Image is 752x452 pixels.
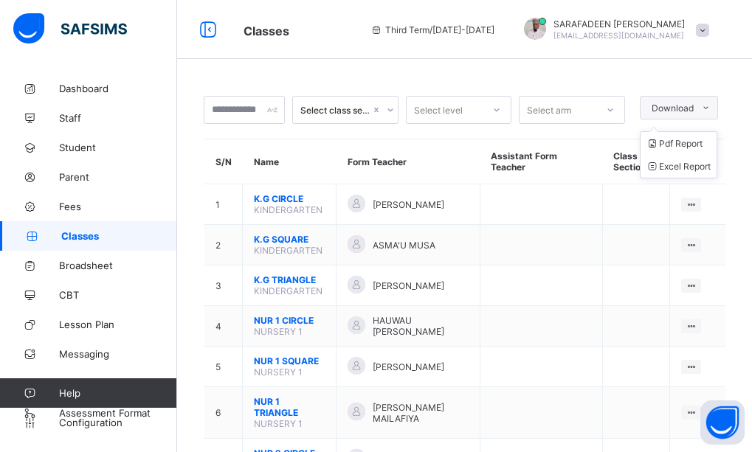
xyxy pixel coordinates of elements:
[61,230,177,242] span: Classes
[414,96,463,124] div: Select level
[204,306,243,347] td: 4
[553,31,684,40] span: [EMAIL_ADDRESS][DOMAIN_NAME]
[204,265,243,306] td: 3
[373,240,435,251] span: ASMA'U MUSA
[254,315,325,326] span: NUR 1 CIRCLE
[509,18,717,42] div: SARAFADEENIBRAHIM
[641,132,717,155] li: dropdown-list-item-null-0
[59,142,177,153] span: Student
[243,139,337,184] th: Name
[254,193,325,204] span: K.G CIRCLE
[527,96,571,124] div: Select arm
[553,18,685,29] span: SARAFADEEN [PERSON_NAME]
[480,139,602,184] th: Assistant Form Teacher
[204,347,243,387] td: 5
[641,155,717,178] li: dropdown-list-item-null-1
[373,402,468,424] span: [PERSON_NAME] MAILAFIYA
[59,348,177,360] span: Messaging
[59,171,177,183] span: Parent
[254,326,303,337] span: NURSERY 1
[373,361,444,372] span: [PERSON_NAME]
[700,400,745,445] button: Open asap
[254,418,303,429] span: NURSERY 1
[59,260,177,271] span: Broadsheet
[59,319,177,330] span: Lesson Plan
[254,285,322,296] span: KINDERGARTEN
[204,225,243,265] td: 2
[254,274,325,285] span: K.G TRIANGLE
[373,280,444,291] span: [PERSON_NAME]
[59,112,177,124] span: Staff
[254,245,322,256] span: KINDERGARTEN
[254,396,325,418] span: NUR 1 TRIANGLE
[204,184,243,225] td: 1
[13,13,127,44] img: safsims
[204,387,243,439] td: 6
[254,366,303,378] span: NURSERY 1
[254,204,322,215] span: KINDERGARTEN
[254,355,325,366] span: NUR 1 SQUARE
[300,105,371,116] div: Select class section
[652,102,694,114] span: Download
[373,315,468,337] span: HAUWAU [PERSON_NAME]
[204,139,243,184] th: S/N
[59,83,177,94] span: Dashboard
[244,24,289,38] span: Classes
[59,201,177,212] span: Fees
[59,387,176,399] span: Help
[59,417,176,428] span: Configuration
[337,139,480,184] th: Form Teacher
[370,24,494,35] span: session/term information
[59,378,177,389] span: Time Table
[373,199,444,210] span: [PERSON_NAME]
[254,234,325,245] span: K.G SQUARE
[59,289,177,301] span: CBT
[602,139,670,184] th: Class Section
